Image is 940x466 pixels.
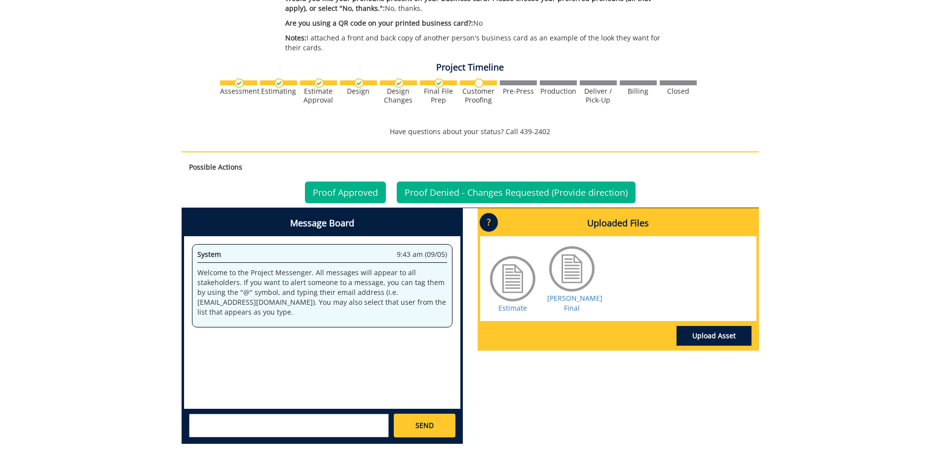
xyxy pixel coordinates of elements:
[234,78,244,88] img: checkmark
[182,127,759,137] p: Have questions about your status? Call 439-2402
[285,18,672,28] p: No
[540,87,577,96] div: Production
[274,78,284,88] img: checkmark
[480,213,498,232] p: ?
[300,87,337,105] div: Estimate Approval
[397,181,636,203] a: Proof Denied - Changes Requested (Provide direction)
[620,87,657,96] div: Billing
[197,268,447,317] p: Welcome to the Project Messenger. All messages will appear to all stakeholders. If you want to al...
[314,78,324,88] img: checkmark
[580,87,617,105] div: Deliver / Pick-Up
[285,33,306,42] span: Notes:
[380,87,417,105] div: Design Changes
[285,18,473,28] span: Are you using a QR code on your printed business card?:
[480,211,756,236] h4: Uploaded Files
[394,78,404,88] img: checkmark
[420,87,457,105] div: Final File Prep
[474,78,484,88] img: no
[189,414,389,437] textarea: messageToSend
[660,87,697,96] div: Closed
[415,421,434,430] span: SEND
[182,63,759,72] h4: Project Timeline
[189,162,242,172] strong: Possible Actions
[500,87,537,96] div: Pre-Press
[547,293,602,313] a: [PERSON_NAME] Final
[184,211,460,236] h4: Message Board
[220,87,257,96] div: Assessment
[285,33,672,53] p: I attached a front and back copy of another person's business card as an example of the look they...
[677,326,752,346] a: Upload Asset
[354,78,364,88] img: checkmark
[460,87,497,105] div: Customer Proofing
[340,87,377,96] div: Design
[394,414,455,437] a: SEND
[498,303,527,313] a: Estimate
[434,78,444,88] img: checkmark
[397,250,447,259] span: 9:43 am (09/05)
[305,181,386,203] a: Proof Approved
[260,87,297,96] div: Estimating
[197,250,221,259] span: System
